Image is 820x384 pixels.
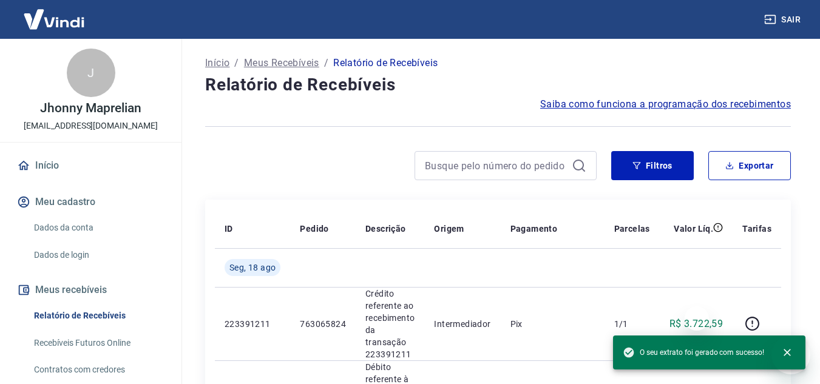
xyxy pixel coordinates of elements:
span: Seg, 18 ago [229,261,276,274]
p: Jhonny Maprelian [40,102,141,115]
p: 223391211 [225,318,280,330]
iframe: Fechar mensagem [685,306,709,331]
p: [EMAIL_ADDRESS][DOMAIN_NAME] [24,120,158,132]
p: Valor Líq. [674,223,713,235]
p: Pedido [300,223,328,235]
p: Descrição [365,223,406,235]
a: Início [15,152,167,179]
p: Pagamento [510,223,558,235]
iframe: Botão para abrir a janela de mensagens [771,335,810,374]
span: O seu extrato foi gerado com sucesso! [623,346,764,359]
p: Tarifas [742,223,771,235]
a: Meus Recebíveis [244,56,319,70]
a: Relatório de Recebíveis [29,303,167,328]
button: Meu cadastro [15,189,167,215]
p: / [234,56,239,70]
a: Recebíveis Futuros Online [29,331,167,355]
button: Sair [762,8,805,31]
button: Meus recebíveis [15,277,167,303]
a: Dados de login [29,243,167,268]
p: R$ 3.722,59 [669,317,723,331]
a: Início [205,56,229,70]
p: 1/1 [614,318,650,330]
button: Filtros [611,151,694,180]
p: ID [225,223,233,235]
p: Pix [510,318,595,330]
h4: Relatório de Recebíveis [205,73,791,97]
img: Vindi [15,1,93,38]
a: Saiba como funciona a programação dos recebimentos [540,97,791,112]
a: Dados da conta [29,215,167,240]
p: 763065824 [300,318,346,330]
button: Exportar [708,151,791,180]
input: Busque pelo número do pedido [425,157,567,175]
p: Crédito referente ao recebimento da transação 223391211 [365,288,415,360]
p: / [324,56,328,70]
div: J [67,49,115,97]
p: Intermediador [434,318,490,330]
p: Relatório de Recebíveis [333,56,438,70]
p: Origem [434,223,464,235]
a: Contratos com credores [29,357,167,382]
p: Parcelas [614,223,650,235]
